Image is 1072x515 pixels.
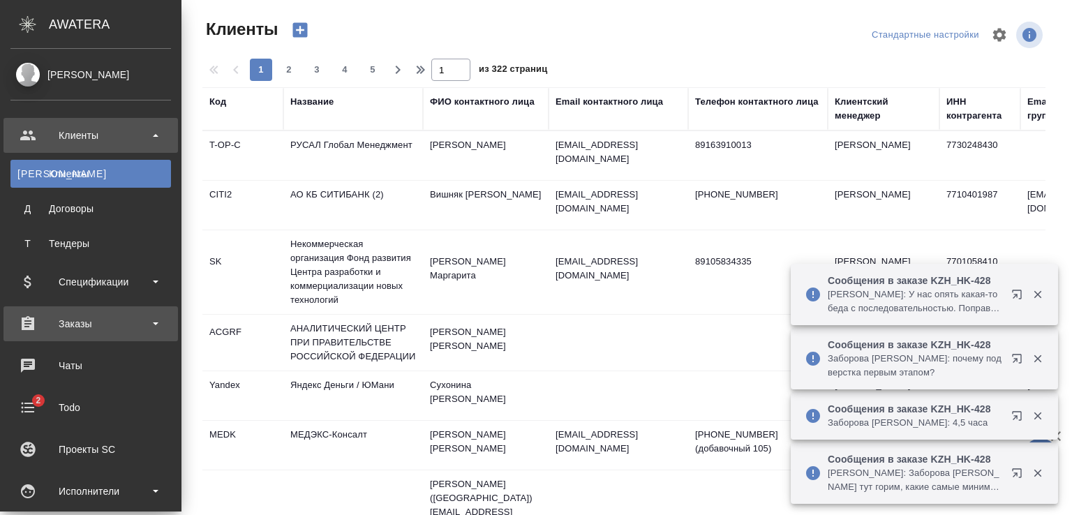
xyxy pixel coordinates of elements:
td: MEDK [202,421,283,470]
button: 3 [306,59,328,81]
a: [PERSON_NAME]Клиенты [10,160,171,188]
div: Исполнители [10,481,171,502]
div: AWATERA [49,10,181,38]
div: Договоры [17,202,164,216]
div: Телефон контактного лица [695,95,819,109]
div: Спецификации [10,271,171,292]
td: Яндекс Деньги / ЮМани [283,371,423,420]
td: [PERSON_NAME] [423,131,549,180]
button: Закрыть [1023,288,1052,301]
button: Открыть в новой вкладке [1003,402,1036,435]
div: ФИО контактного лица [430,95,535,109]
div: split button [868,24,983,46]
td: 7710401987 [939,181,1020,230]
p: [EMAIL_ADDRESS][DOMAIN_NAME] [556,255,681,283]
td: [PERSON_NAME] [PERSON_NAME] [423,318,549,367]
p: Заборова [PERSON_NAME]: 4,5 часа [828,416,1002,430]
td: РУСАЛ Глобал Менеджмент [283,131,423,180]
td: Yandex [202,371,283,420]
span: Посмотреть информацию [1016,22,1045,48]
p: [PHONE_NUMBER] [695,188,821,202]
button: Открыть в новой вкладке [1003,345,1036,378]
div: Клиенты [17,167,164,181]
p: Сообщения в заказе KZH_HK-428 [828,338,1002,352]
p: Сообщения в заказе KZH_HK-428 [828,402,1002,416]
button: Закрыть [1023,410,1052,422]
a: 2Todo [3,390,178,425]
td: CITI2 [202,181,283,230]
button: 5 [362,59,384,81]
div: Todo [10,397,171,418]
button: Открыть в новой вкладке [1003,459,1036,493]
a: ТТендеры [10,230,171,257]
button: Закрыть [1023,352,1052,365]
button: Закрыть [1023,467,1052,479]
div: Тендеры [17,237,164,251]
div: Клиенты [10,125,171,146]
div: Код [209,95,226,109]
a: ДДоговоры [10,195,171,223]
p: [EMAIL_ADDRESS][DOMAIN_NAME] [556,188,681,216]
p: [EMAIL_ADDRESS][DOMAIN_NAME] [556,428,681,456]
span: 3 [306,63,328,77]
p: [PHONE_NUMBER] (добавочный 105) [695,428,821,456]
td: [PERSON_NAME] [828,131,939,180]
td: МЕДЭКС-Консалт [283,421,423,470]
div: Клиентский менеджер [835,95,932,123]
td: Сухонина [PERSON_NAME] [423,371,549,420]
span: 2 [278,63,300,77]
p: 89163910013 [695,138,821,152]
p: 89105834335 [695,255,821,269]
p: Сообщения в заказе KZH_HK-428 [828,452,1002,466]
td: [PERSON_NAME] Маргарита [423,248,549,297]
td: ACGRF [202,318,283,367]
div: Чаты [10,355,171,376]
td: T-OP-C [202,131,283,180]
button: Открыть в новой вкладке [1003,281,1036,314]
div: ИНН контрагента [946,95,1013,123]
td: Вишняк [PERSON_NAME] [423,181,549,230]
td: 7730248430 [939,131,1020,180]
p: [EMAIL_ADDRESS][DOMAIN_NAME] [556,138,681,166]
td: SK [202,248,283,297]
div: Email контактного лица [556,95,663,109]
td: [PERSON_NAME] [PERSON_NAME] [423,421,549,470]
td: [PERSON_NAME] [828,248,939,297]
p: Сообщения в заказе KZH_HK-428 [828,274,1002,288]
a: Проекты SC [3,432,178,467]
button: Создать [283,18,317,42]
p: [PERSON_NAME]: У нас опять какая-то беда с последовательностью. Поправила. [828,288,1002,315]
div: Заказы [10,313,171,334]
span: из 322 страниц [479,61,547,81]
td: [PERSON_NAME] [828,181,939,230]
p: Заборова [PERSON_NAME]: почему подверстка первым этапом? [828,352,1002,380]
div: [PERSON_NAME] [10,67,171,82]
span: 4 [334,63,356,77]
span: Настроить таблицу [983,18,1016,52]
div: Название [290,95,334,109]
span: 5 [362,63,384,77]
span: Клиенты [202,18,278,40]
div: Проекты SC [10,439,171,460]
p: [PERSON_NAME]: Заборова [PERSON_NAME] тут горим, какие самые минимальные сроки можно поставить на... [828,466,1002,494]
a: Чаты [3,348,178,383]
td: Некоммерческая организация Фонд развития Центра разработки и коммерциализации новых технологий [283,230,423,314]
button: 2 [278,59,300,81]
button: 4 [334,59,356,81]
td: 7701058410 [939,248,1020,297]
td: АНАЛИТИЧЕСКИЙ ЦЕНТР ПРИ ПРАВИТЕЛЬСТВЕ РОССИЙСКОЙ ФЕДЕРАЦИИ [283,315,423,371]
span: 2 [27,394,49,408]
td: АО КБ СИТИБАНК (2) [283,181,423,230]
